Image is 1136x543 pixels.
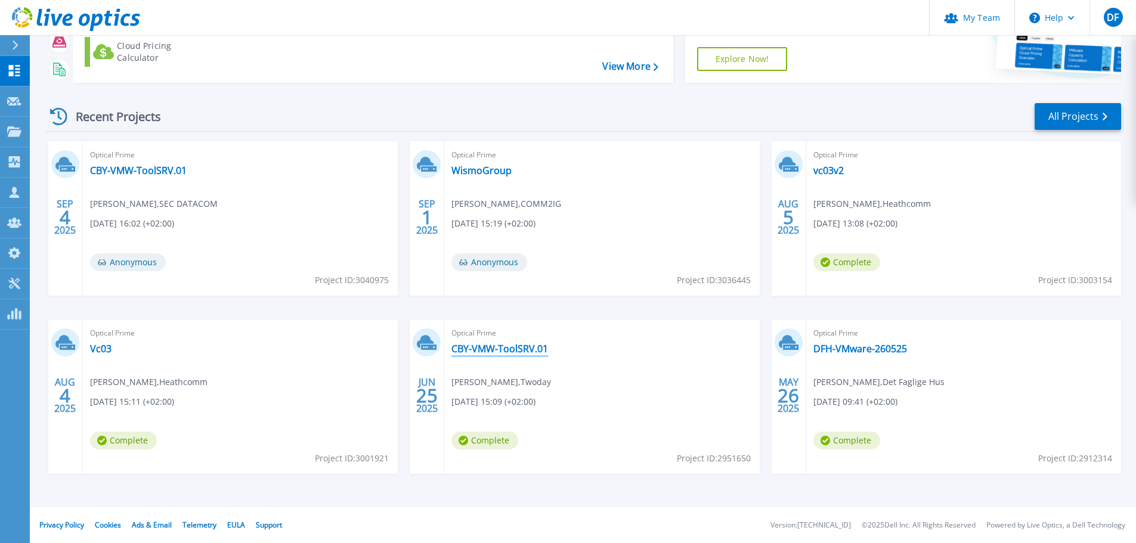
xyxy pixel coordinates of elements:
[315,274,389,287] span: Project ID: 3040975
[90,432,157,449] span: Complete
[813,148,1114,162] span: Optical Prime
[813,165,844,176] a: vc03v2
[256,520,282,530] a: Support
[85,37,218,67] a: Cloud Pricing Calculator
[451,343,548,355] a: CBY-VMW-ToolSRV.01
[813,395,897,408] span: [DATE] 09:41 (+02:00)
[54,374,76,417] div: AUG 2025
[90,376,208,389] span: [PERSON_NAME] , Heathcomm
[95,520,121,530] a: Cookies
[813,327,1114,340] span: Optical Prime
[132,520,172,530] a: Ads & Email
[813,432,880,449] span: Complete
[1038,274,1112,287] span: Project ID: 3003154
[451,395,536,408] span: [DATE] 15:09 (+02:00)
[451,376,551,389] span: [PERSON_NAME] , Twoday
[778,390,799,401] span: 26
[1038,452,1112,465] span: Project ID: 2912314
[90,217,174,230] span: [DATE] 16:02 (+02:00)
[416,374,438,417] div: JUN 2025
[1107,13,1119,22] span: DF
[451,327,752,340] span: Optical Prime
[813,217,897,230] span: [DATE] 13:08 (+02:00)
[783,212,794,222] span: 5
[90,253,166,271] span: Anonymous
[117,40,212,64] div: Cloud Pricing Calculator
[90,395,174,408] span: [DATE] 15:11 (+02:00)
[54,196,76,239] div: SEP 2025
[90,343,112,355] a: Vc03
[777,374,800,417] div: MAY 2025
[60,390,70,401] span: 4
[813,376,945,389] span: [PERSON_NAME] , Det Faglige Hus
[770,522,851,529] li: Version: [TECHNICAL_ID]
[451,253,527,271] span: Anonymous
[416,390,438,401] span: 25
[813,343,907,355] a: DFH-VMware-260525
[1035,103,1121,130] a: All Projects
[46,102,177,131] div: Recent Projects
[90,165,187,176] a: CBY-VMW-ToolSRV.01
[602,61,658,72] a: View More
[451,432,518,449] span: Complete
[315,452,389,465] span: Project ID: 3001921
[451,217,536,230] span: [DATE] 15:19 (+02:00)
[451,165,512,176] a: WismoGroup
[862,522,976,529] li: © 2025 Dell Inc. All Rights Reserved
[227,520,245,530] a: EULA
[90,148,391,162] span: Optical Prime
[182,520,216,530] a: Telemetry
[677,452,751,465] span: Project ID: 2951650
[677,274,751,287] span: Project ID: 3036445
[416,196,438,239] div: SEP 2025
[39,520,84,530] a: Privacy Policy
[90,327,391,340] span: Optical Prime
[777,196,800,239] div: AUG 2025
[986,522,1125,529] li: Powered by Live Optics, a Dell Technology
[813,253,880,271] span: Complete
[451,148,752,162] span: Optical Prime
[90,197,218,210] span: [PERSON_NAME] , SEC DATACOM
[422,212,432,222] span: 1
[60,212,70,222] span: 4
[451,197,561,210] span: [PERSON_NAME] , COMM2IG
[813,197,931,210] span: [PERSON_NAME] , Heathcomm
[697,47,788,71] a: Explore Now!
